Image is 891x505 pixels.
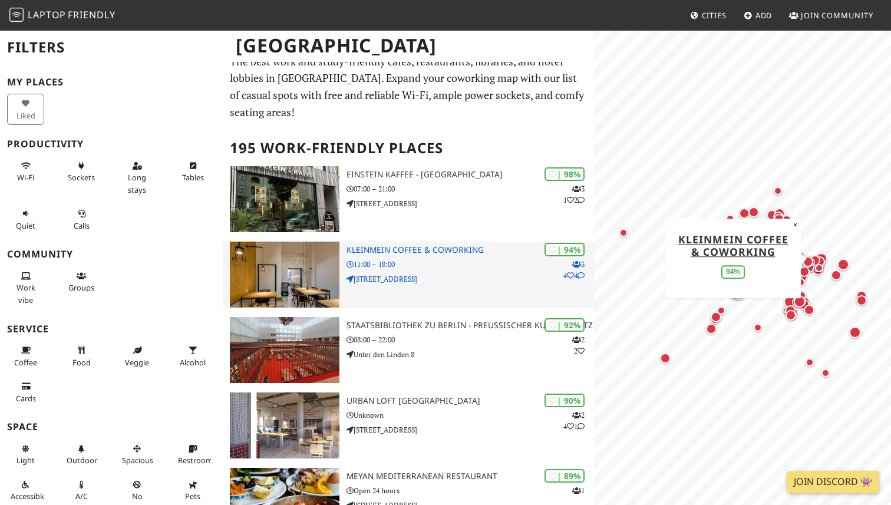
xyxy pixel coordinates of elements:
[810,262,826,278] div: Map marker
[346,471,594,481] h3: Meyan Mediterranean Restaurant
[223,242,594,308] a: KleinMein Coffee & Coworking | 94% 344 KleinMein Coffee & Coworking 11:00 – 18:00 [STREET_ADDRESS]
[174,439,212,470] button: Restroom
[346,485,594,496] p: Open 24 hours
[346,410,594,421] p: Unknown
[807,253,823,268] div: Map marker
[544,318,585,332] div: | 92%
[74,220,90,231] span: Video/audio calls
[714,303,728,318] div: Map marker
[346,259,594,270] p: 11:00 – 18:00
[755,10,773,21] span: Add
[223,392,594,458] a: URBAN LOFT Berlin | 90% 241 URBAN LOFT [GEOGRAPHIC_DATA] Unknown [STREET_ADDRESS]
[770,217,787,233] div: Map marker
[801,10,873,21] span: Join Community
[794,249,808,263] div: Map marker
[9,8,24,22] img: LaptopFriendly
[801,302,817,318] div: Map marker
[572,485,585,496] p: 1
[791,293,808,310] div: Map marker
[346,183,594,194] p: 07:00 – 21:00
[118,156,156,199] button: Long stays
[174,156,212,187] button: Tables
[563,410,585,432] p: 2 4 1
[346,321,594,331] h3: Staatsbibliothek zu Berlin - Preußischer Kulturbesitz
[128,172,146,194] span: Long stays
[118,439,156,470] button: Spacious
[784,283,800,300] div: Map marker
[751,321,765,335] div: Map marker
[68,8,115,21] span: Friendly
[230,242,339,308] img: KleinMein Coffee & Coworking
[708,309,724,325] div: Map marker
[226,29,592,62] h1: [GEOGRAPHIC_DATA]
[847,324,863,341] div: Map marker
[28,8,66,21] span: Laptop
[16,393,36,404] span: Credit cards
[783,304,798,319] div: Map marker
[7,156,44,187] button: Wi-Fi
[230,130,587,166] h2: 195 Work-Friendly Places
[783,303,798,318] div: Map marker
[185,491,200,501] span: Pet friendly
[800,254,816,269] div: Map marker
[72,357,91,368] span: Food
[9,5,115,26] a: LaptopFriendly LaptopFriendly
[813,250,830,267] div: Map marker
[7,377,44,408] button: Cards
[854,288,869,303] div: Map marker
[75,491,88,501] span: Air conditioned
[544,243,585,256] div: | 94%
[780,216,796,233] div: Map marker
[223,317,594,383] a: Staatsbibliothek zu Berlin - Preußischer Kulturbesitz | 92% 22 Staatsbibliothek zu Berlin - Preuß...
[68,282,94,293] span: Group tables
[678,232,788,259] a: KleinMein Coffee & Coworking
[728,287,744,302] div: Map marker
[346,424,594,435] p: [STREET_ADDRESS]
[771,209,786,225] div: Map marker
[731,286,745,301] div: Map marker
[803,355,817,369] div: Map marker
[7,29,216,65] h2: Filters
[7,77,216,88] h3: My Places
[771,212,787,227] div: Map marker
[174,341,212,372] button: Alcohol
[704,321,719,336] div: Map marker
[819,366,833,380] div: Map marker
[125,357,149,368] span: Veggie
[118,341,156,372] button: Veggie
[7,341,44,372] button: Coffee
[721,265,745,279] div: 94%
[346,170,594,180] h3: Einstein Kaffee - [GEOGRAPHIC_DATA]
[16,455,35,466] span: Natural light
[739,5,777,26] a: Add
[180,357,206,368] span: Alcohol
[11,491,46,501] span: Accessible
[835,256,852,273] div: Map marker
[783,308,798,323] div: Map marker
[746,204,761,220] div: Map marker
[63,341,100,372] button: Food
[616,226,631,240] div: Map marker
[230,317,339,383] img: Staatsbibliothek zu Berlin - Preußischer Kulturbesitz
[182,172,204,183] span: Work-friendly tables
[14,357,37,368] span: Coffee
[563,183,585,206] p: 3 1 2
[781,301,796,316] div: Map marker
[829,268,844,283] div: Map marker
[723,212,737,226] div: Map marker
[7,324,216,335] h3: Service
[784,5,878,26] a: Join Community
[854,293,869,308] div: Map marker
[772,206,787,221] div: Map marker
[812,261,826,275] div: Map marker
[658,351,673,366] div: Map marker
[780,303,794,317] div: Map marker
[563,259,585,281] p: 3 4 4
[346,273,594,285] p: [STREET_ADDRESS]
[346,349,594,360] p: Unter den Linden 8
[223,166,594,232] a: Einstein Kaffee - Charlottenburg | 98% 312 Einstein Kaffee - [GEOGRAPHIC_DATA] 07:00 – 21:00 [STR...
[17,172,34,183] span: Stable Wi-Fi
[346,334,594,345] p: 08:00 – 22:00
[544,167,585,181] div: | 98%
[781,293,798,310] div: Map marker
